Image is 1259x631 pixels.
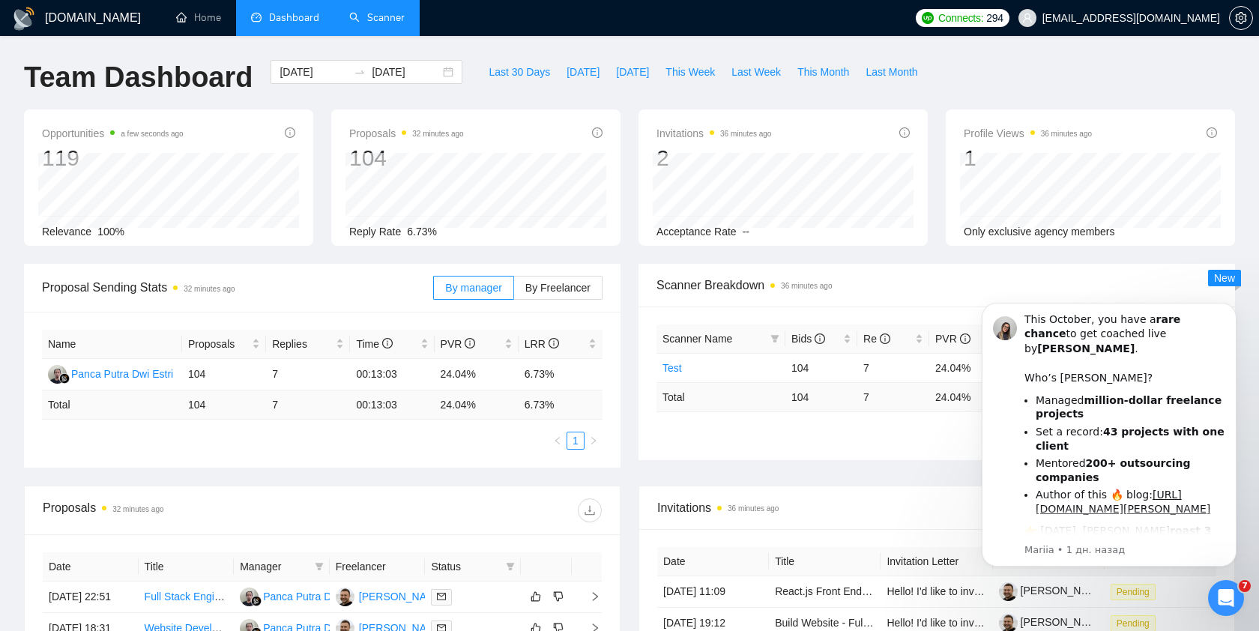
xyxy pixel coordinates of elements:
span: info-circle [592,127,603,138]
li: Next Page [585,432,603,450]
td: 6.73% [519,359,603,390]
a: [PERSON_NAME] [999,585,1107,597]
span: Manager [240,558,309,575]
span: Last 30 Days [489,64,550,80]
button: setting [1229,6,1253,30]
img: logo [12,7,36,31]
a: Build Website - Full Stack - UI almost in place [775,617,987,629]
span: LRR [525,338,559,350]
td: 24.04% [435,359,519,390]
span: to [354,66,366,78]
span: [DATE] [567,64,600,80]
td: React.js Front End Developer for Casino Mini Games [769,576,881,608]
span: right [578,591,600,602]
th: Date [43,552,139,582]
td: 104 [785,353,857,382]
a: PPPanca Putra Dwi Estri [240,590,365,602]
td: 7 [266,359,350,390]
a: [PERSON_NAME] [999,616,1107,628]
button: dislike [549,588,567,606]
span: Reply Rate [349,226,401,238]
a: Test [662,362,682,374]
li: 1 [567,432,585,450]
time: 32 minutes ago [112,505,163,513]
span: -- [743,226,749,238]
img: gigradar-bm.png [59,373,70,384]
button: [DATE] [558,60,608,84]
span: Relevance [42,226,91,238]
span: filter [312,555,327,578]
span: By manager [445,282,501,294]
td: Total [42,390,182,420]
td: 24.04 % [435,390,519,420]
span: Proposals [349,124,464,142]
th: Date [657,547,769,576]
span: Status [431,558,500,575]
a: Pending [1111,617,1162,629]
span: filter [770,334,779,343]
td: 6.73 % [519,390,603,420]
span: info-circle [382,338,393,348]
span: info-circle [815,333,825,344]
button: left [549,432,567,450]
span: Invitations [657,498,1216,517]
td: [DATE] 11:09 [657,576,769,608]
span: Connects: [938,10,983,26]
time: 36 minutes ago [720,130,771,138]
div: 2 [656,144,771,172]
span: like [531,591,541,603]
span: filter [767,327,782,350]
span: Last Month [866,64,917,80]
span: Scanner Name [662,333,732,345]
span: 294 [986,10,1003,26]
span: This Month [797,64,849,80]
time: 36 minutes ago [1041,130,1092,138]
span: setting [1230,12,1252,24]
button: [DATE] [608,60,657,84]
img: PP [240,588,259,606]
iframe: Intercom notifications сообщение [959,289,1259,576]
td: 104 [182,359,266,390]
iframe: Intercom live chat [1208,580,1244,616]
time: 32 minutes ago [412,130,463,138]
a: searchScanner [349,11,405,24]
img: MK [336,588,354,606]
td: [DATE] 22:51 [43,582,139,613]
span: 100% [97,226,124,238]
th: Title [139,552,235,582]
span: filter [315,562,324,571]
th: Manager [234,552,330,582]
td: 24.04% [929,353,1001,382]
span: PVR [441,338,476,350]
a: PPPanca Putra Dwi Estri [48,367,173,379]
a: Full Stack Engineer Needed: React, Node, and Postgres Expertise [145,591,453,603]
time: 36 minutes ago [728,504,779,513]
span: swap-right [354,66,366,78]
button: Last Week [723,60,789,84]
th: Proposals [182,330,266,359]
span: Time [356,338,392,350]
td: 7 [857,353,929,382]
th: Freelancer [330,552,426,582]
button: right [585,432,603,450]
span: Proposals [188,336,249,352]
span: dislike [553,591,564,603]
span: info-circle [880,333,890,344]
a: homeHome [176,11,221,24]
span: info-circle [285,127,295,138]
span: download [579,504,601,516]
td: Total [656,382,785,411]
span: [DATE] [616,64,649,80]
a: 1 [567,432,584,449]
div: 104 [349,144,464,172]
span: Replies [272,336,333,352]
time: a few seconds ago [121,130,183,138]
